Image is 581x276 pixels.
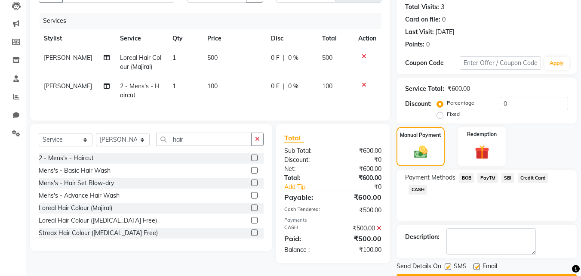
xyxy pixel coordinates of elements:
div: Total: [278,174,333,183]
div: 3 [441,3,444,12]
div: CASH [278,224,333,233]
div: ₹100.00 [333,245,388,254]
label: Fixed [447,110,460,118]
th: Total [317,29,354,48]
span: 0 F [271,53,280,62]
span: 0 % [288,82,298,91]
div: Payments [284,217,381,224]
span: CASH [409,185,427,195]
span: [PERSON_NAME] [44,54,92,62]
span: 100 [207,82,218,90]
span: | [283,53,285,62]
div: 0 [442,15,446,24]
div: ₹500.00 [333,206,388,215]
div: ₹600.00 [333,174,388,183]
span: 500 [207,54,218,62]
div: ₹0 [333,155,388,164]
div: ₹0 [342,183,388,192]
div: ₹500.00 [333,224,388,233]
th: Stylist [39,29,115,48]
div: Mens's - Advance Hair Wash [39,191,120,200]
span: Loreal Hair Colour (Majiral) [120,54,161,71]
div: Last Visit: [405,28,434,37]
input: Enter Offer / Coupon Code [460,56,541,70]
div: [DATE] [436,28,454,37]
span: 500 [322,54,332,62]
div: 0 [426,40,430,49]
div: Coupon Code [405,59,459,68]
span: 0 % [288,53,298,62]
div: Description: [405,233,440,242]
div: Mens's - Hair Set Blow-dry [39,179,114,188]
span: 0 F [271,82,280,91]
div: ₹600.00 [333,192,388,202]
span: PayTM [477,173,498,183]
div: Cash Tendered: [278,206,333,215]
div: Loreal Hair Colour (Majiral) [39,204,112,213]
div: 2 - Mens's - Haircut [39,154,94,163]
span: SMS [454,262,467,273]
input: Search or Scan [156,133,252,146]
span: Credit Card [518,173,549,183]
span: Send Details On [397,262,441,273]
th: Disc [266,29,317,48]
span: 1 [172,82,176,90]
div: Sub Total: [278,146,333,155]
span: Total [284,133,304,143]
button: Apply [544,57,569,70]
label: Redemption [467,130,497,138]
div: ₹500.00 [333,233,388,244]
a: Add Tip [278,183,342,192]
label: Manual Payment [400,131,441,139]
span: [PERSON_NAME] [44,82,92,90]
img: _gift.svg [470,143,494,161]
div: Discount: [405,99,432,109]
span: 1 [172,54,176,62]
span: SBI [501,173,514,183]
span: 100 [322,82,332,90]
th: Qty [167,29,202,48]
label: Percentage [447,99,474,107]
div: Net: [278,164,333,174]
div: Loreal Hair Colour ([MEDICAL_DATA] Free) [39,216,157,225]
img: _cash.svg [410,144,432,160]
span: | [283,82,285,91]
th: Action [353,29,381,48]
div: Streax Hair Colour ([MEDICAL_DATA] Free) [39,229,158,238]
div: ₹600.00 [448,84,470,93]
div: Total Visits: [405,3,439,12]
div: Card on file: [405,15,440,24]
div: Points: [405,40,424,49]
div: Balance : [278,245,333,254]
div: ₹600.00 [333,146,388,155]
span: BOB [459,173,474,183]
th: Price [202,29,266,48]
span: Email [483,262,497,273]
div: Paid: [278,233,333,244]
div: Payable: [278,192,333,202]
div: Services [40,13,388,29]
div: Discount: [278,155,333,164]
div: ₹600.00 [333,164,388,174]
th: Service [115,29,167,48]
div: Mens's - Basic Hair Wash [39,166,111,175]
span: 2 - Mens's - Haircut [120,82,160,99]
span: Payment Methods [405,173,455,182]
div: Service Total: [405,84,444,93]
